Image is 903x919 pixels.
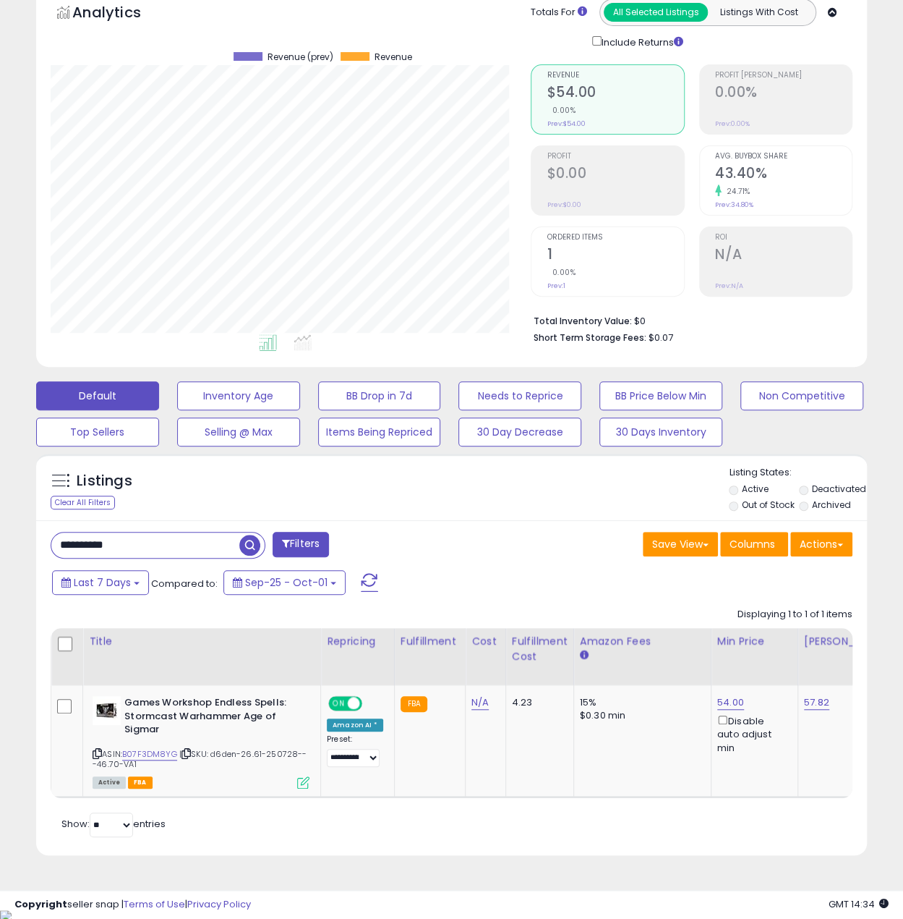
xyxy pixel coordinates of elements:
div: $0.30 min [580,709,700,722]
button: Columns [720,532,788,556]
div: Amazon Fees [580,634,705,649]
h2: $0.00 [547,165,683,185]
small: Prev: $0.00 [547,200,581,209]
small: Prev: 1 [547,281,565,290]
div: Totals For [531,6,587,20]
small: Prev: $54.00 [547,119,585,128]
span: $0.07 [648,331,672,344]
h2: N/A [715,246,852,266]
a: Terms of Use [124,897,185,911]
span: OFF [360,698,383,710]
span: All listings currently available for purchase on Amazon [93,776,126,789]
button: BB Price Below Min [599,381,722,410]
small: Prev: 34.80% [715,200,753,209]
span: Sep-25 - Oct-01 [245,575,328,590]
p: Listing States: [729,466,867,480]
img: 41uYuSGDoOL._SL40_.jpg [93,696,121,725]
div: Fulfillment Cost [512,634,568,664]
small: FBA [401,696,427,712]
h5: Analytics [72,2,169,26]
span: Profit [547,153,683,161]
h5: Listings [77,471,132,491]
div: Preset: [327,734,383,767]
span: Show: entries [61,817,166,831]
div: Disable auto adjust min [717,713,787,755]
small: 24.71% [722,186,750,197]
button: 30 Day Decrease [458,418,581,446]
button: BB Drop in 7d [318,381,441,410]
label: Out of Stock [742,499,795,511]
div: Min Price [717,634,792,649]
div: Fulfillment [401,634,459,649]
button: Listings With Cost [707,3,811,22]
span: Ordered Items [547,234,683,242]
span: | SKU: d6den-26.61-250728---46.70-VA1 [93,748,307,770]
span: Last 7 Days [74,575,131,590]
h2: 0.00% [715,84,852,103]
li: $0 [533,311,842,329]
span: Revenue [547,72,683,80]
small: Prev: 0.00% [715,119,750,128]
div: Displaying 1 to 1 of 1 items [737,608,852,622]
span: Profit [PERSON_NAME] [715,72,852,80]
div: Cost [471,634,500,649]
a: 57.82 [804,695,829,710]
a: Privacy Policy [187,897,251,911]
a: 54.00 [717,695,744,710]
button: Non Competitive [740,381,863,410]
h2: 43.40% [715,165,852,185]
label: Active [742,483,769,495]
h2: $54.00 [547,84,683,103]
button: Last 7 Days [52,570,149,595]
small: Prev: N/A [715,281,743,290]
button: Default [36,381,159,410]
button: 30 Days Inventory [599,418,722,446]
b: Games Workshop Endless Spells: Stormcast Warhammer Age of Sigmar [124,696,300,740]
label: Archived [811,499,850,511]
label: Deactivated [811,483,865,495]
small: Amazon Fees. [580,649,589,662]
b: Total Inventory Value: [533,315,631,327]
h2: 1 [547,246,683,266]
span: ROI [715,234,852,242]
span: ON [330,698,348,710]
div: ASIN: [93,696,309,787]
div: 4.23 [512,696,562,709]
button: All Selected Listings [604,3,708,22]
button: Filters [273,532,329,557]
span: Compared to: [151,577,218,590]
div: Include Returns [581,33,701,50]
a: N/A [471,695,489,710]
button: Selling @ Max [177,418,300,446]
small: 0.00% [547,105,575,116]
button: Actions [790,532,852,556]
strong: Copyright [14,897,67,911]
button: Sep-25 - Oct-01 [223,570,346,595]
div: seller snap | | [14,898,251,912]
button: Needs to Reprice [458,381,581,410]
div: 15% [580,696,700,709]
div: Amazon AI * [327,719,383,732]
span: 2025-10-9 14:34 GMT [829,897,889,911]
div: Title [89,634,314,649]
b: Short Term Storage Fees: [533,331,646,344]
div: Clear All Filters [51,496,115,509]
button: Items Being Repriced [318,418,441,446]
span: Columns [729,537,775,551]
span: Avg. Buybox Share [715,153,852,161]
span: Revenue [375,52,412,62]
small: 0.00% [547,267,575,278]
button: Save View [643,532,718,556]
button: Top Sellers [36,418,159,446]
div: [PERSON_NAME] [804,634,890,649]
div: Repricing [327,634,388,649]
span: FBA [128,776,153,789]
span: Revenue (prev) [268,52,333,62]
a: B07F3DM8YG [122,748,177,761]
button: Inventory Age [177,381,300,410]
